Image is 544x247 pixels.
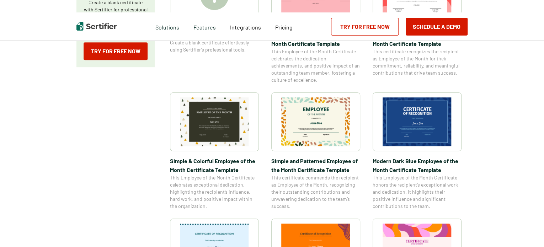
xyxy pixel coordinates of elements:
iframe: Chat Widget [508,213,544,247]
a: Try for Free Now [331,18,399,36]
a: Pricing [275,22,293,31]
span: This Employee of the Month Certificate celebrates exceptional dedication, highlighting the recipi... [170,174,259,210]
span: This certificate recognizes the recipient as Employee of the Month for their commitment, reliabil... [373,48,462,76]
img: Simple and Patterned Employee of the Month Certificate Template [281,97,350,146]
span: This Employee of the Month Certificate honors the recipient’s exceptional work and dedication. It... [373,174,462,210]
span: Pricing [275,24,293,31]
span: Simple and Patterned Employee of the Month Certificate Template [271,156,360,174]
a: Modern Dark Blue Employee of the Month Certificate TemplateModern Dark Blue Employee of the Month... [373,92,462,210]
a: Integrations [230,22,261,31]
span: This certificate commends the recipient as Employee of the Month, recognizing their outstanding c... [271,174,360,210]
span: Create a blank certificate effortlessly using Sertifier’s professional tools. [170,39,259,53]
span: Integrations [230,24,261,31]
img: Sertifier | Digital Credentialing Platform [76,22,117,31]
span: Features [193,22,216,31]
span: Simple & Colorful Employee of the Month Certificate Template [170,156,259,174]
a: Simple & Colorful Employee of the Month Certificate TemplateSimple & Colorful Employee of the Mon... [170,92,259,210]
a: Try for Free Now [84,42,148,60]
span: Modern Dark Blue Employee of the Month Certificate Template [373,156,462,174]
img: Simple & Colorful Employee of the Month Certificate Template [180,97,249,146]
img: Modern Dark Blue Employee of the Month Certificate Template [383,97,452,146]
a: Simple and Patterned Employee of the Month Certificate TemplateSimple and Patterned Employee of t... [271,92,360,210]
span: Solutions [155,22,179,31]
span: This Employee of the Month Certificate celebrates the dedication, achievements, and positive impa... [271,48,360,84]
